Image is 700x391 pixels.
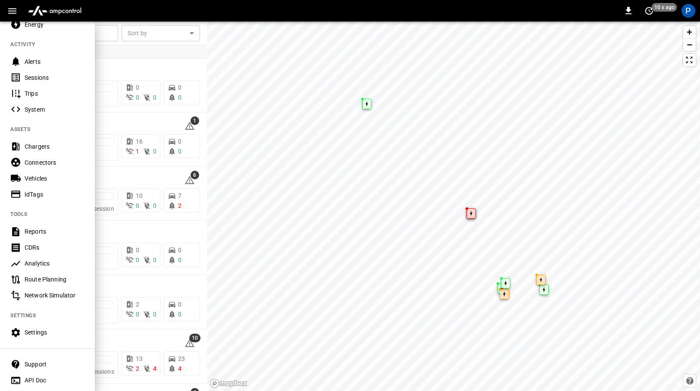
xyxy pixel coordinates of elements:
[25,291,84,300] div: Network Simulator
[25,158,84,167] div: Connectors
[25,190,84,199] div: IdTags
[25,376,84,385] div: API Doc
[642,4,656,18] button: set refresh interval
[25,57,84,66] div: Alerts
[25,105,84,114] div: System
[25,360,84,369] div: Support
[652,3,677,12] span: 10 s ago
[25,243,84,252] div: CDRs
[681,4,695,18] div: profile-icon
[25,89,84,98] div: Trips
[25,73,84,82] div: Sessions
[25,174,84,183] div: Vehicles
[25,275,84,284] div: Route Planning
[25,3,85,19] img: ampcontrol.io logo
[25,328,84,337] div: Settings
[25,142,84,151] div: Chargers
[25,227,84,236] div: Reports
[25,20,84,29] div: Energy
[25,259,84,268] div: Analytics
